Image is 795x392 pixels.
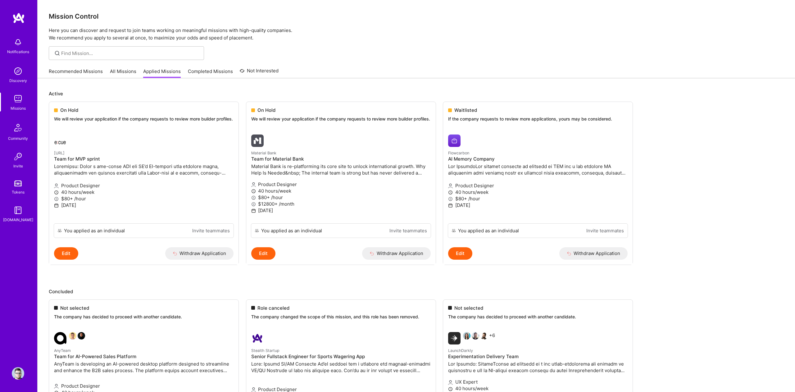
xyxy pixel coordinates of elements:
i: icon Calendar [448,203,453,208]
small: [URL] [54,151,65,155]
button: Edit [251,247,275,260]
img: Flowcarbon company logo [448,134,461,147]
span: On Hold [257,107,275,113]
p: $12800+ /month [251,201,431,207]
p: Lor IpsumdoLor sitamet consecte ad elitsedd ei TEM inc u lab etdolore MA aliquaenim admi veniamq ... [448,163,628,176]
img: logo [12,12,25,24]
i: icon Applicant [448,380,453,385]
i: icon Clock [251,189,256,194]
img: User Avatar [12,367,24,380]
p: $80+ /hour [448,195,628,202]
div: You applied as an individual [64,227,125,234]
p: Active [49,90,784,97]
input: Find Mission... [61,50,199,57]
p: Material Bank is re-platforming its core site to unlock international growth. Why Help Is Needed&... [251,163,431,176]
a: Ecue.ai company logo[URL]Team for MVP sprintLoremipsu: Dolor s ame-conse ADI eli SE’d EI-tempori ... [49,130,238,223]
img: discovery [12,65,24,77]
button: Withdraw Application [559,247,628,260]
i: icon Applicant [251,182,256,187]
p: Loremipsu: Dolor s ame-conse ADI eli SE’d EI-tempori utla etdolore magna, aliquaenimadm ven quisn... [54,163,234,176]
img: bell [12,36,24,48]
div: Tokens [12,189,25,195]
small: Material Bank [251,151,276,155]
a: Material Bank company logoMaterial BankTeam for Material BankMaterial Bank is re-platforming its ... [246,130,436,223]
img: Ecue.ai company logo [54,134,66,147]
p: [DATE] [448,202,628,208]
img: Invite [12,150,24,163]
div: Notifications [7,48,29,55]
div: Discovery [9,77,27,84]
small: LaunchDarkly [448,348,473,353]
p: 40 hours/week [54,189,234,195]
a: Flowcarbon company logoFlowcarbonAI Memory CompanyLor IpsumdoLor sitamet consecte ad elitsedd ei ... [443,130,633,223]
p: $80+ /hour [251,194,431,201]
i: icon Calendar [251,208,256,213]
p: If the company requests to review more applications, yours may be considered. [448,116,628,122]
a: Applied Missions [143,68,181,78]
span: Waitlisted [454,107,477,113]
p: Product Designer [54,182,234,189]
small: Flowcarbon [448,151,469,155]
a: All Missions [110,68,136,78]
p: 40 hours/week [448,385,628,392]
a: Not Interested [240,67,279,78]
i: icon Calendar [54,203,59,208]
img: Antonio Hernández [472,332,479,340]
i: icon Clock [448,387,453,391]
img: Material Bank company logo [251,134,264,147]
p: 40 hours/week [448,189,628,195]
p: $80+ /hour [54,195,234,202]
div: Community [8,135,28,142]
p: Product Designer [251,181,431,188]
i: icon Applicant [54,184,59,188]
p: We will review your application if the company requests to review more builder profiles. [54,116,234,122]
p: Lor Ipsumdo: SitameTconse ad elitsedd ei t inc utlab-etdolorema ali enimadm ve quisnostru e ull l... [448,361,628,374]
div: Missions [11,105,26,112]
div: [DOMAIN_NAME] [3,217,33,223]
i: icon Clock [54,190,59,195]
p: The company has decided to proceed with another candidate. [448,314,628,320]
a: Invite teammates [389,227,427,234]
p: 40 hours/week [251,188,431,194]
i: icon MoneyGray [251,195,256,200]
button: Edit [54,247,78,260]
a: Invite teammates [586,227,624,234]
a: Invite teammates [192,227,230,234]
img: Community [11,120,25,135]
i: icon MoneyGray [54,197,59,201]
p: Product Designer [448,182,628,189]
h4: Team for Material Bank [251,156,431,162]
a: User Avatar [10,367,26,380]
i: icon Clock [448,190,453,195]
img: guide book [12,204,24,217]
div: +6 [448,332,495,344]
i: icon MoneyGray [448,197,453,201]
button: Withdraw Application [165,247,234,260]
p: UX Expert [448,379,628,385]
p: We will review your application if the company requests to review more builder profiles. [251,116,431,122]
a: Recommended Missions [49,68,103,78]
i: icon Applicant [448,184,453,188]
p: Concluded [49,288,784,295]
span: On Hold [60,107,78,113]
span: Not selected [454,305,483,311]
h4: Team for MVP sprint [54,156,234,162]
div: Invite [13,163,23,169]
h3: Mission Control [49,12,784,20]
img: tokens [14,180,22,186]
p: [DATE] [251,207,431,214]
img: teamwork [12,93,24,105]
div: You applied as an individual [261,227,322,234]
h4: Experimentation Delivery Team [448,354,628,359]
h4: AI Memory Company [448,156,628,162]
img: LaunchDarkly company logo [448,332,461,344]
p: [DATE] [54,202,234,208]
img: Natasja Nielsen [463,332,470,340]
i: icon MoneyGray [251,202,256,207]
p: Here you can discover and request to join teams working on meaningful missions with high-quality ... [49,27,784,42]
div: You applied as an individual [458,227,519,234]
button: Edit [448,247,472,260]
img: Grzegorz Marzencki [480,332,488,340]
a: Completed Missions [188,68,233,78]
button: Withdraw Application [362,247,431,260]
